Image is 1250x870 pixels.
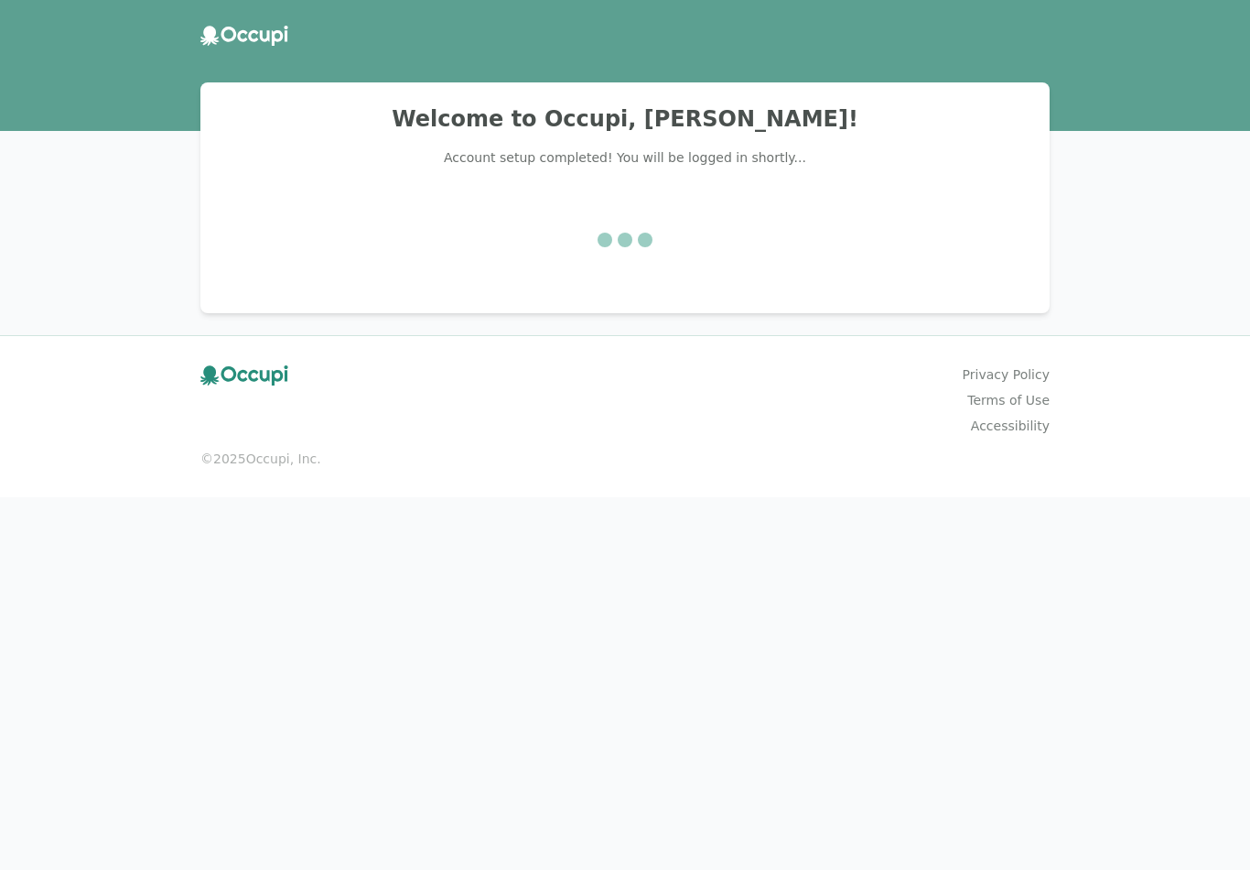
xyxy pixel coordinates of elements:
small: © 2025 Occupi, Inc. [200,450,1050,468]
a: Accessibility [971,417,1050,435]
a: Terms of Use [967,391,1050,409]
p: Account setup completed! You will be logged in shortly... [222,148,1028,167]
a: Privacy Policy [963,365,1050,384]
h2: Welcome to Occupi, [PERSON_NAME]! [222,104,1028,134]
